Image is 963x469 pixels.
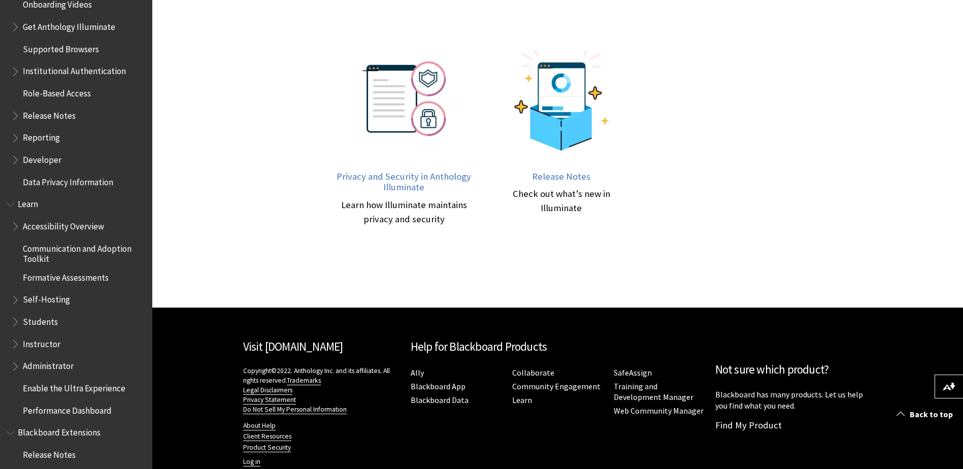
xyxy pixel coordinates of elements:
[23,313,58,327] span: Students
[23,63,126,77] span: Institutional Authentication
[23,218,104,231] span: Accessibility Overview
[23,446,76,460] span: Release Notes
[287,376,321,385] a: Trademarks
[18,424,101,438] span: Blackboard Extensions
[614,406,704,416] a: Web Community Manager
[614,381,693,403] a: Training and Development Manager
[411,395,469,406] a: Blackboard Data
[715,389,873,412] p: Blackboard has many products. Let us help you find what you need.
[502,39,621,158] img: Report unboxing
[23,18,115,32] span: Get Anthology Illuminate
[889,405,963,424] a: Back to top
[6,196,146,419] nav: Book outline for Blackboard Learn Help
[411,381,466,392] a: Blackboard App
[243,366,401,414] p: Copyright©2022. Anthology Inc. and its affiliates. All rights reserved.
[18,196,38,210] span: Learn
[23,380,125,393] span: Enable the Ultra Experience
[512,381,601,392] a: Community Engagement
[23,129,60,143] span: Reporting
[23,85,91,98] span: Role-Based Access
[243,386,292,395] a: Legal Disclaimers
[715,419,782,431] a: Find My Product
[336,198,473,226] div: Learn how Illuminate maintains privacy and security
[243,443,291,452] a: Product Security
[243,405,347,414] a: Do Not Sell My Personal Information
[512,395,532,406] a: Learn
[614,367,652,378] a: SafeAssign
[336,39,473,226] a: Illustrative representation of Privacy and Security with a lock and shield. Privacy and Security ...
[715,361,873,379] h2: Not sure which product?
[23,269,109,283] span: Formative Assessments
[23,41,99,54] span: Supported Browsers
[243,395,296,405] a: Privacy Statement
[23,291,70,305] span: Self-Hosting
[23,336,60,349] span: Instructor
[337,171,471,193] span: Privacy and Security in Anthology Illuminate
[243,421,276,430] a: About Help
[532,171,590,182] span: Release Notes
[243,457,260,466] a: Log in
[23,240,145,264] span: Communication and Adoption Toolkit
[23,107,76,121] span: Release Notes
[493,187,630,215] div: Check out what’s new in Illuminate
[411,367,424,378] a: Ally
[23,151,61,165] span: Developer
[344,39,463,158] img: Illustrative representation of Privacy and Security with a lock and shield.
[23,402,112,416] span: Performance Dashboard
[23,358,74,372] span: Administrator
[411,338,705,356] h2: Help for Blackboard Products
[512,367,554,378] a: Collaborate
[493,39,630,226] a: Report unboxing Release Notes Check out what’s new in Illuminate
[243,339,343,354] a: Visit [DOMAIN_NAME]
[243,432,291,441] a: Client Resources
[23,174,113,187] span: Data Privacy Information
